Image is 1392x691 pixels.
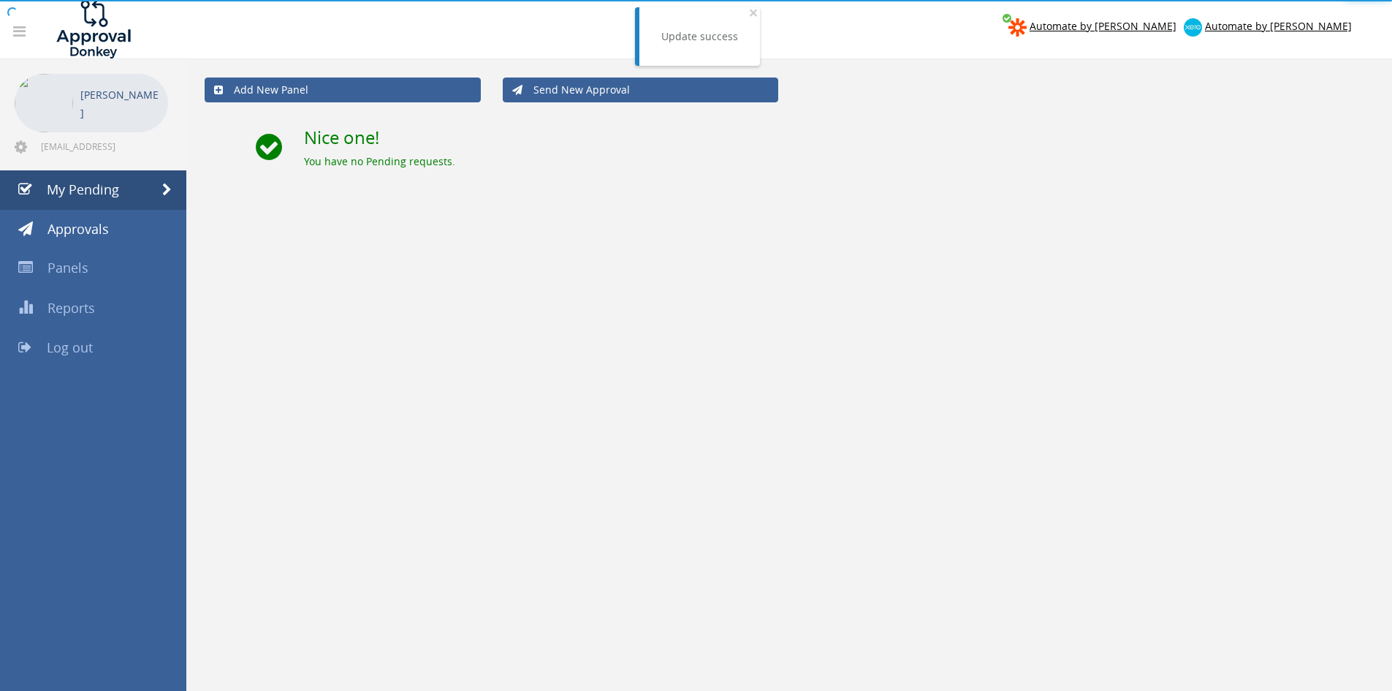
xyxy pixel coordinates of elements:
span: Reports [47,299,95,317]
span: [EMAIL_ADDRESS][DOMAIN_NAME] [41,140,165,152]
span: Approvals [47,220,109,238]
div: Update success [661,29,738,44]
p: [PERSON_NAME] [80,86,161,122]
span: Panels [47,259,88,276]
div: You have no Pending requests. [304,154,1374,169]
img: xero-logo.png [1184,18,1202,37]
a: Add New Panel [205,78,481,102]
span: Log out [47,339,93,356]
span: Automate by [PERSON_NAME] [1030,19,1176,33]
h2: Nice one! [304,128,1374,147]
span: × [749,2,758,23]
span: My Pending [47,181,119,198]
img: zapier-logomark.png [1008,18,1027,37]
a: Send New Approval [503,78,779,102]
span: Automate by [PERSON_NAME] [1205,19,1352,33]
